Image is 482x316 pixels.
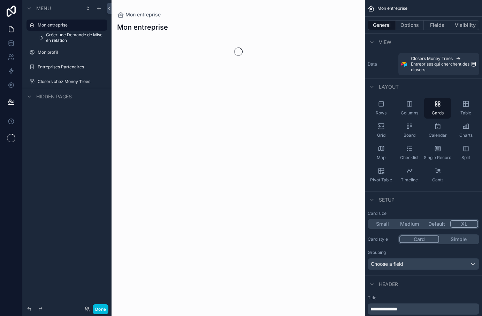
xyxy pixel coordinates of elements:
button: Default [423,220,450,228]
span: Setup [379,196,395,203]
button: Board [396,120,423,141]
button: Medium [396,220,423,228]
label: Entreprises Partenaires [38,64,103,70]
button: XL [450,220,478,228]
img: Airtable Logo [401,61,407,67]
button: Table [452,98,479,119]
span: Cards [432,110,444,116]
span: Créer une Demande de Mise en relation [46,32,103,43]
span: Layout [379,83,399,90]
label: Title [368,295,479,301]
span: Gantt [432,177,443,183]
div: scrollable content [368,303,479,315]
span: Choose a field [371,261,403,267]
button: Choose a field [368,258,479,270]
span: Map [377,155,385,160]
span: Columns [401,110,418,116]
span: Mon entreprise [377,6,407,11]
span: Charts [459,133,473,138]
button: Card [399,235,439,243]
button: Gantt [424,165,451,186]
button: Split [452,142,479,163]
span: Split [461,155,470,160]
button: Cards [424,98,451,119]
button: Grid [368,120,395,141]
button: Map [368,142,395,163]
button: Timeline [396,165,423,186]
span: Menu [36,5,51,12]
span: Header [379,281,398,288]
button: Checklist [396,142,423,163]
span: Single Record [424,155,451,160]
span: Closers Money Trees [411,56,453,61]
button: Simple [439,235,478,243]
button: Single Record [424,142,451,163]
label: Card style [368,236,396,242]
span: Calendar [429,133,447,138]
span: Table [460,110,471,116]
span: Hidden pages [36,93,72,100]
label: Mon profil [38,50,103,55]
button: Rows [368,98,395,119]
label: Card size [368,211,387,216]
span: Pivot Table [370,177,392,183]
span: Checklist [400,155,419,160]
label: Grouping [368,250,386,255]
span: Board [404,133,415,138]
button: General [368,20,396,30]
button: Pivot Table [368,165,395,186]
label: Data [368,61,396,67]
button: Visibility [451,20,479,30]
span: Timeline [401,177,418,183]
button: Done [93,304,108,314]
span: Entreprises qui cherchent des closers [411,61,471,73]
a: Closers Money TreesEntreprises qui cherchent des closers [398,53,479,75]
button: Options [396,20,424,30]
button: Fields [424,20,452,30]
span: Grid [377,133,385,138]
button: Columns [396,98,423,119]
span: Rows [376,110,387,116]
a: Créer une Demande de Mise en relation [35,32,107,43]
button: Charts [452,120,479,141]
button: Small [369,220,396,228]
label: Closers chez Money Trees [38,79,103,84]
label: Mon entreprise [38,22,103,28]
button: Calendar [424,120,451,141]
span: View [379,39,391,46]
